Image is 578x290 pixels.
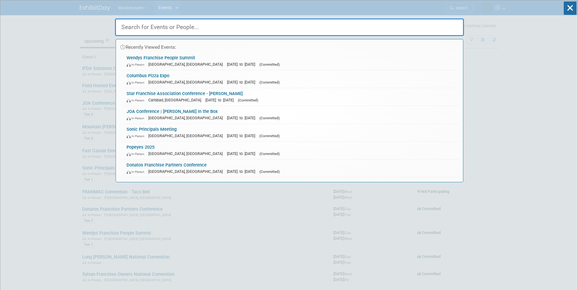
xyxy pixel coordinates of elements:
[227,151,258,156] span: [DATE] to [DATE]
[259,62,280,67] span: (Committed)
[238,98,258,102] span: (Committed)
[148,80,226,84] span: [GEOGRAPHIC_DATA], [GEOGRAPHIC_DATA]
[227,169,258,174] span: [DATE] to [DATE]
[119,39,460,52] div: Recently Viewed Events:
[123,106,460,124] a: JOA Conference | [PERSON_NAME] in the Box In-Person [GEOGRAPHIC_DATA], [GEOGRAPHIC_DATA] [DATE] t...
[123,160,460,177] a: Donatos Franchise Partners Conference In-Person [GEOGRAPHIC_DATA], [GEOGRAPHIC_DATA] [DATE] to [D...
[259,116,280,120] span: (Committed)
[259,80,280,84] span: (Committed)
[123,70,460,88] a: Columbus Pizza Expo In-Person [GEOGRAPHIC_DATA], [GEOGRAPHIC_DATA] [DATE] to [DATE] (Committed)
[127,116,147,120] span: In-Person
[227,116,258,120] span: [DATE] to [DATE]
[148,62,226,67] span: [GEOGRAPHIC_DATA], [GEOGRAPHIC_DATA]
[123,124,460,141] a: Sonic Principals Meeting In-Person [GEOGRAPHIC_DATA], [GEOGRAPHIC_DATA] [DATE] to [DATE] (Committed)
[259,134,280,138] span: (Committed)
[148,169,226,174] span: [GEOGRAPHIC_DATA], [GEOGRAPHIC_DATA]
[205,98,237,102] span: [DATE] to [DATE]
[123,142,460,159] a: Popeyes 2025 In-Person [GEOGRAPHIC_DATA], [GEOGRAPHIC_DATA] [DATE] to [DATE] (Committed)
[127,170,147,174] span: In-Person
[148,151,226,156] span: [GEOGRAPHIC_DATA], [GEOGRAPHIC_DATA]
[148,133,226,138] span: [GEOGRAPHIC_DATA], [GEOGRAPHIC_DATA]
[127,81,147,84] span: In-Person
[227,62,258,67] span: [DATE] to [DATE]
[259,170,280,174] span: (Committed)
[148,116,226,120] span: [GEOGRAPHIC_DATA], [GEOGRAPHIC_DATA]
[127,98,147,102] span: In-Person
[259,152,280,156] span: (Committed)
[123,88,460,106] a: Star Franchise Association Conference - [PERSON_NAME] In-Person Carlsbad, [GEOGRAPHIC_DATA] [DATE...
[127,134,147,138] span: In-Person
[227,133,258,138] span: [DATE] to [DATE]
[123,52,460,70] a: Wendys Franchise People Summit In-Person [GEOGRAPHIC_DATA], [GEOGRAPHIC_DATA] [DATE] to [DATE] (C...
[227,80,258,84] span: [DATE] to [DATE]
[127,63,147,67] span: In-Person
[148,98,204,102] span: Carlsbad, [GEOGRAPHIC_DATA]
[115,18,464,36] input: Search for Events or People...
[127,152,147,156] span: In-Person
